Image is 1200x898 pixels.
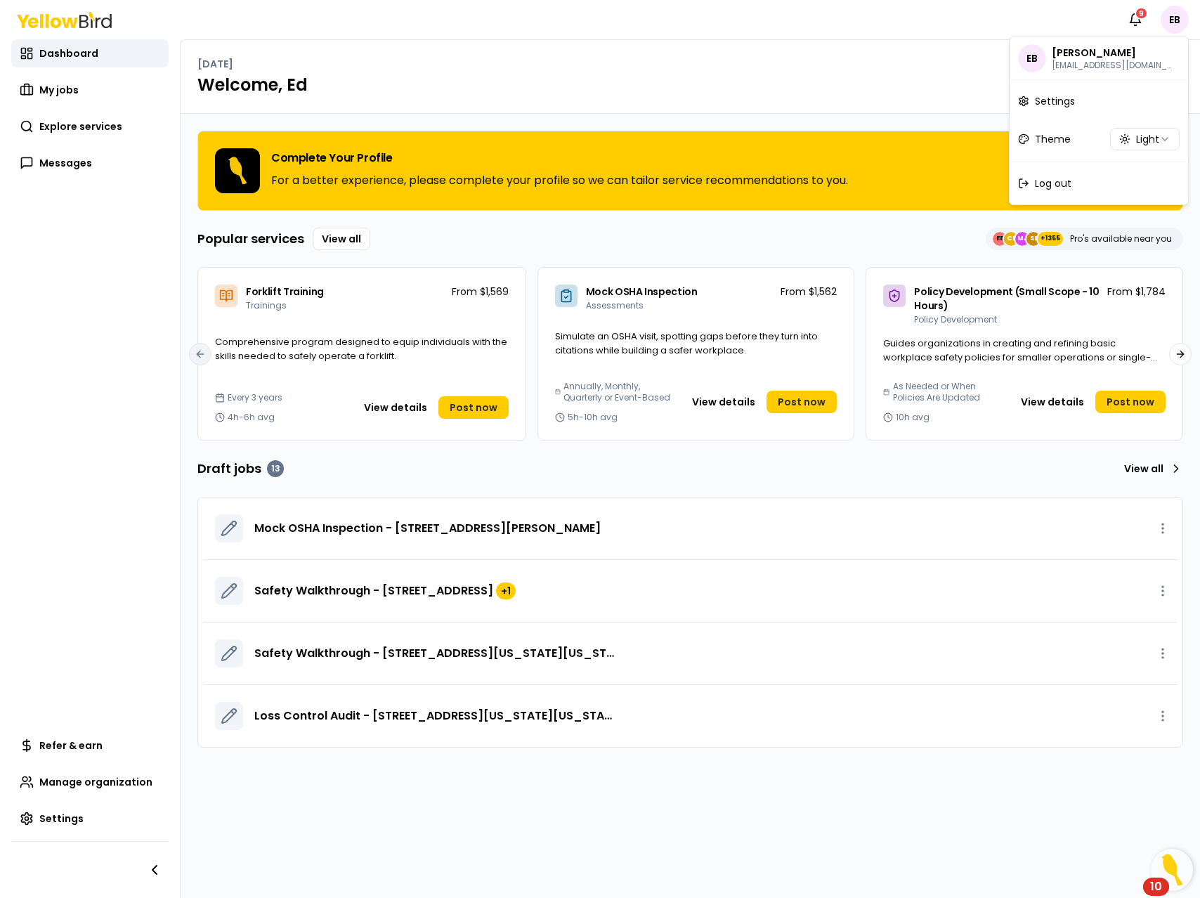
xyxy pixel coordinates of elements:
span: EB [1018,44,1046,72]
p: Ed Borromeo [1052,46,1175,60]
span: Theme [1035,132,1071,146]
p: eborromeo+org@goyellowbird.com [1052,60,1175,71]
span: Settings [1035,94,1075,108]
span: Log out [1035,176,1071,190]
